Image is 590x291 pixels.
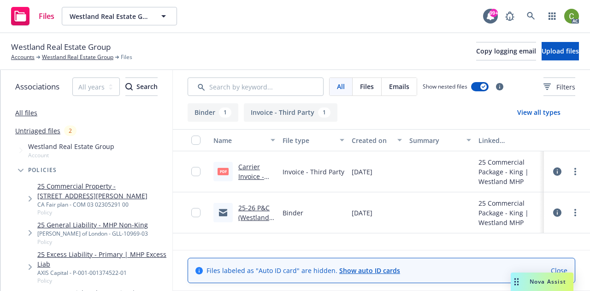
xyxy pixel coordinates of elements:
[125,83,133,90] svg: Search
[475,129,544,151] button: Linked associations
[478,157,540,186] div: 25 Commercial Package - King | Westland MHP
[543,82,575,92] span: Filters
[501,7,519,25] a: Report a Bug
[28,151,114,159] span: Account
[125,78,158,95] div: Search
[352,136,392,145] div: Created on
[238,203,275,241] a: 25-26 P&C (Westland MHP) Quote Bound.msg
[37,269,169,277] div: AXIS Capital - P-001-001374522-01
[348,129,406,151] button: Created on
[15,126,60,136] a: Untriaged files
[564,9,579,24] img: photo
[543,7,561,25] a: Switch app
[64,125,77,136] div: 2
[206,266,400,275] span: Files labeled as "Auto ID card" are hidden.
[188,77,324,96] input: Search by keyword...
[490,9,498,17] div: 99+
[11,53,35,61] a: Accounts
[238,162,269,210] a: Carrier Invoice - King (Westland MHP).pdf
[522,7,540,25] a: Search
[37,249,169,269] a: 25 Excess Liability - Primary | MHP Excess Liab
[409,136,461,145] div: Summary
[62,7,177,25] button: Westland Real Estate Group
[125,77,158,96] button: SearchSearch
[15,81,59,93] span: Associations
[476,47,536,55] span: Copy logging email
[542,42,579,60] button: Upload files
[244,103,337,122] button: Invoice - Third Party
[570,207,581,218] a: more
[188,103,238,122] button: Binder
[551,266,567,275] a: Close
[283,136,334,145] div: File type
[511,273,573,291] button: Nova Assist
[279,129,348,151] button: File type
[28,167,57,173] span: Policies
[15,108,37,117] a: All files
[478,198,540,227] div: 25 Commercial Package - King | Westland MHP
[191,136,201,145] input: Select all
[11,41,111,53] span: Westland Real Estate Group
[360,82,374,91] span: Files
[389,82,409,91] span: Emails
[219,107,231,118] div: 1
[570,166,581,177] a: more
[39,12,54,20] span: Files
[511,273,522,291] div: Drag to move
[502,103,575,122] button: View all types
[423,83,467,90] span: Show nested files
[556,82,575,92] span: Filters
[37,238,148,246] span: Policy
[530,278,566,285] span: Nova Assist
[37,208,169,216] span: Policy
[543,77,575,96] button: Filters
[218,168,229,175] span: pdf
[476,42,536,60] button: Copy logging email
[70,12,149,21] span: Westland Real Estate Group
[191,167,201,176] input: Toggle Row Selected
[542,47,579,55] span: Upload files
[42,53,113,61] a: Westland Real Estate Group
[7,3,58,29] a: Files
[210,129,279,151] button: Name
[283,167,344,177] span: Invoice - Third Party
[318,107,330,118] div: 1
[37,201,169,208] div: CA Fair plan - COM 03 02305291 00
[406,129,475,151] button: Summary
[213,136,265,145] div: Name
[37,230,148,238] div: [PERSON_NAME] of London - GLL-10969-03
[283,208,303,218] span: Binder
[37,277,169,285] span: Policy
[37,181,169,201] a: 25 Commercial Property - [STREET_ADDRESS][PERSON_NAME]
[337,82,345,91] span: All
[121,53,132,61] span: Files
[191,208,201,217] input: Toggle Row Selected
[478,136,540,145] div: Linked associations
[352,208,372,218] span: [DATE]
[28,142,114,151] span: Westland Real Estate Group
[339,266,400,275] a: Show auto ID cards
[352,167,372,177] span: [DATE]
[37,220,148,230] a: 25 General Liability - MHP Non-King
